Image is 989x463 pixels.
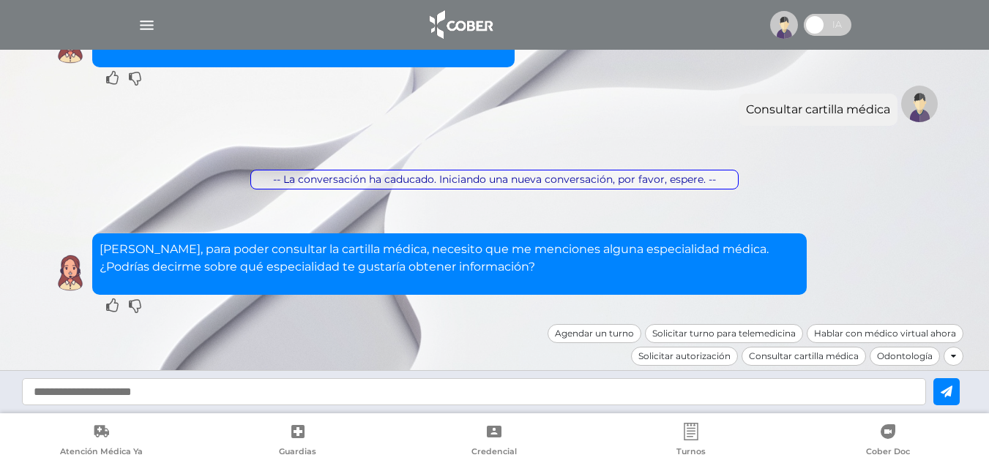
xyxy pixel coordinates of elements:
[866,446,910,459] span: Cober Doc
[138,16,156,34] img: Cober_menu-lines-white.svg
[396,423,593,460] a: Credencial
[279,446,316,459] span: Guardias
[250,170,739,189] div: -- La conversación ha caducado. Iniciando una nueva conversación, por favor, espere. --
[100,241,799,276] p: [PERSON_NAME], para poder consultar la cartilla médica, necesito que me menciones alguna especial...
[746,101,890,118] div: Consultar cartilla médica
[631,347,738,366] div: Solicitar autorización
[870,347,940,366] div: Odontología
[548,324,641,343] div: Agendar un turno
[676,446,706,459] span: Turnos
[200,423,397,460] a: Guardias
[60,446,143,459] span: Atención Médica Ya
[593,423,790,460] a: Turnos
[789,423,986,460] a: Cober Doc
[770,11,798,39] img: profile-placeholder.svg
[3,423,200,460] a: Atención Médica Ya
[471,446,517,459] span: Credencial
[742,347,866,366] div: Consultar cartilla médica
[645,324,803,343] div: Solicitar turno para telemedicina
[901,86,938,122] img: Tu imagen
[52,255,89,291] img: Cober IA
[422,7,499,42] img: logo_cober_home-white.png
[807,324,963,343] div: Hablar con médico virtual ahora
